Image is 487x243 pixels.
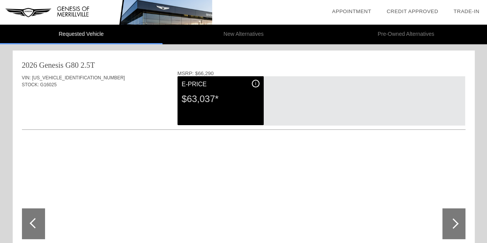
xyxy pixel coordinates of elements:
div: $63,037* [182,89,259,109]
div: Quoted on [DATE] 1:11:16 PM [22,107,465,119]
span: [US_VEHICLE_IDENTIFICATION_NUMBER] [32,75,125,80]
div: E-Price [182,80,259,89]
li: Pre-Owned Alternatives [325,25,487,44]
span: i [255,81,256,86]
div: 2.5T [80,60,95,70]
span: VIN: [22,75,31,80]
a: Appointment [332,8,371,14]
li: New Alternatives [162,25,325,44]
div: 2026 Genesis G80 [22,60,79,70]
span: STOCK: [22,82,39,87]
a: Credit Approved [387,8,438,14]
a: Trade-In [454,8,479,14]
span: G16025 [40,82,57,87]
div: MSRP: $66,290 [177,70,465,76]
